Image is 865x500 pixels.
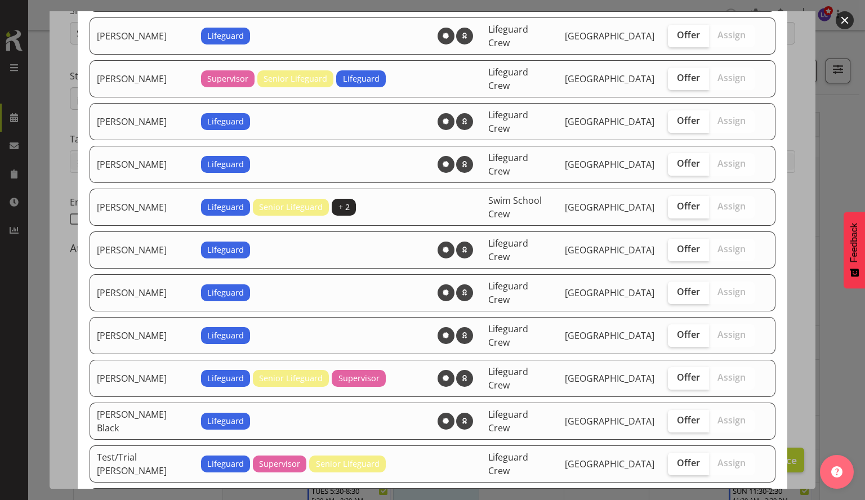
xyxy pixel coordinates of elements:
span: [GEOGRAPHIC_DATA] [565,201,654,213]
td: Test/Trial [PERSON_NAME] [90,445,194,483]
span: Lifeguard [207,287,244,299]
span: Lifeguard Crew [488,323,528,349]
span: Lifeguard Crew [488,451,528,477]
span: Assign [717,200,746,212]
span: Lifeguard [343,73,380,85]
span: Lifeguard [207,415,244,427]
td: [PERSON_NAME] [90,231,194,269]
span: Offer [677,72,700,83]
span: Senior Lifeguard [316,458,380,470]
span: [GEOGRAPHIC_DATA] [565,287,654,299]
span: Assign [717,29,746,41]
span: Lifeguard Crew [488,23,528,49]
span: Lifeguard Crew [488,237,528,263]
span: Lifeguard [207,244,244,256]
span: [GEOGRAPHIC_DATA] [565,30,654,42]
span: Lifeguard [207,329,244,342]
span: Offer [677,329,700,340]
span: [GEOGRAPHIC_DATA] [565,115,654,128]
span: Lifeguard Crew [488,408,528,434]
span: Lifeguard Crew [488,280,528,306]
td: [PERSON_NAME] [90,146,194,183]
span: Offer [677,243,700,255]
span: Supervisor [207,73,248,85]
span: [GEOGRAPHIC_DATA] [565,329,654,342]
span: Assign [717,372,746,383]
span: Lifeguard Crew [488,109,528,135]
span: Lifeguard [207,201,244,213]
img: help-xxl-2.png [831,466,842,477]
span: Lifeguard [207,158,244,171]
span: [GEOGRAPHIC_DATA] [565,458,654,470]
span: Offer [677,158,700,169]
span: Offer [677,457,700,468]
td: [PERSON_NAME] Black [90,403,194,440]
span: [GEOGRAPHIC_DATA] [565,244,654,256]
td: [PERSON_NAME] [90,60,194,97]
span: [GEOGRAPHIC_DATA] [565,158,654,171]
span: Lifeguard [207,115,244,128]
span: [GEOGRAPHIC_DATA] [565,73,654,85]
span: Lifeguard Crew [488,365,528,391]
span: Lifeguard [207,458,244,470]
span: Offer [677,414,700,426]
span: Offer [677,29,700,41]
td: [PERSON_NAME] [90,189,194,226]
span: Feedback [849,223,859,262]
span: [GEOGRAPHIC_DATA] [565,372,654,385]
td: [PERSON_NAME] [90,317,194,354]
span: + 2 [338,201,350,213]
td: [PERSON_NAME] [90,360,194,397]
span: Senior Lifeguard [259,201,323,213]
span: Offer [677,200,700,212]
span: Assign [717,72,746,83]
span: [GEOGRAPHIC_DATA] [565,415,654,427]
span: Assign [717,414,746,426]
td: [PERSON_NAME] [90,274,194,311]
span: Senior Lifeguard [259,372,323,385]
button: Feedback - Show survey [844,212,865,288]
span: Assign [717,243,746,255]
span: Supervisor [259,458,300,470]
span: Lifeguard [207,30,244,42]
span: Offer [677,372,700,383]
span: Assign [717,158,746,169]
span: Assign [717,329,746,340]
span: Offer [677,286,700,297]
span: Senior Lifeguard [264,73,327,85]
span: Swim School Crew [488,194,542,220]
span: Lifeguard Crew [488,66,528,92]
span: Supervisor [338,372,380,385]
td: [PERSON_NAME] [90,103,194,140]
span: Assign [717,115,746,126]
span: Assign [717,286,746,297]
span: Assign [717,457,746,468]
span: Offer [677,115,700,126]
span: Lifeguard Crew [488,151,528,177]
td: [PERSON_NAME] [90,17,194,55]
span: Lifeguard [207,372,244,385]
